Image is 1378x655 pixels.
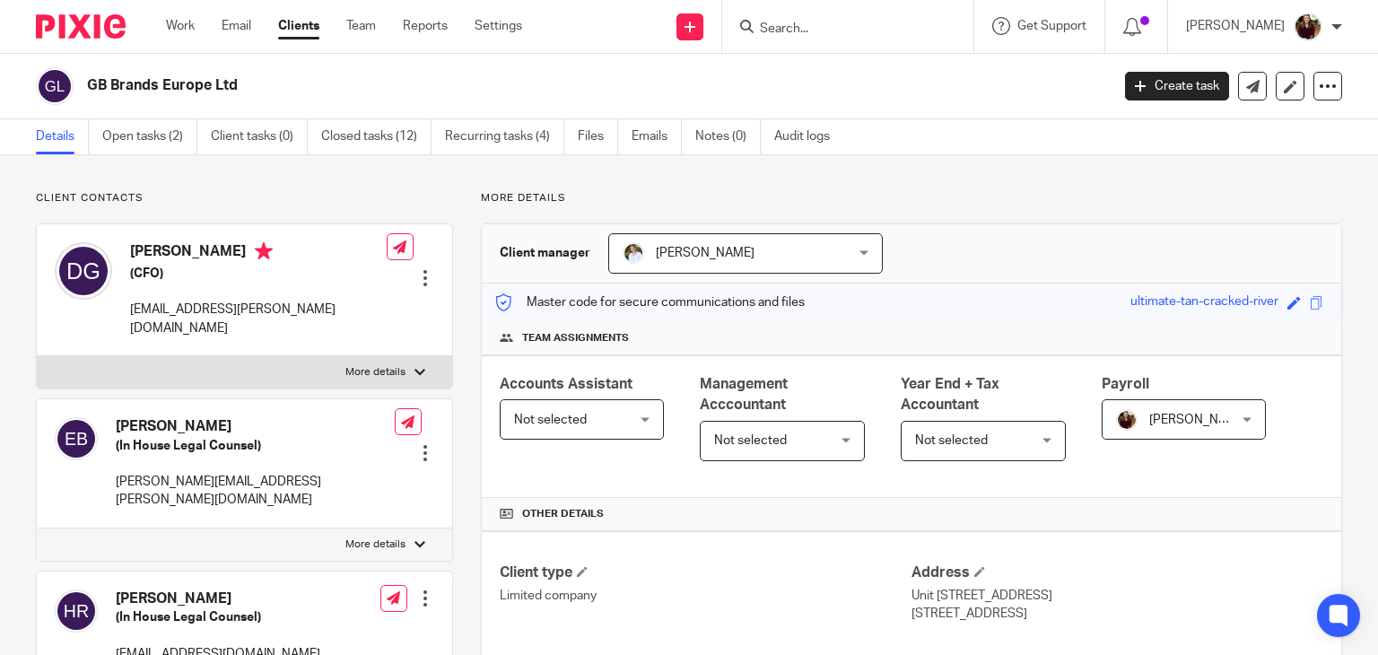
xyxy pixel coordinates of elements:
[1186,17,1285,35] p: [PERSON_NAME]
[116,608,320,626] h5: (In House Legal Counsel)
[578,119,618,154] a: Files
[130,242,387,265] h4: [PERSON_NAME]
[475,17,522,35] a: Settings
[500,377,632,391] span: Accounts Assistant
[116,417,395,436] h4: [PERSON_NAME]
[695,119,761,154] a: Notes (0)
[87,76,896,95] h2: GB Brands Europe Ltd
[1149,414,1248,426] span: [PERSON_NAME]
[345,365,406,380] p: More details
[445,119,564,154] a: Recurring tasks (4)
[901,377,999,412] span: Year End + Tax Accountant
[1116,409,1138,431] img: MaxAcc_Sep21_ElliDeanPhoto_030.jpg
[758,22,920,38] input: Search
[102,119,197,154] a: Open tasks (2)
[915,434,988,447] span: Not selected
[36,119,89,154] a: Details
[211,119,308,154] a: Client tasks (0)
[321,119,432,154] a: Closed tasks (12)
[278,17,319,35] a: Clients
[345,537,406,552] p: More details
[1294,13,1322,41] img: MaxAcc_Sep21_ElliDeanPhoto_030.jpg
[36,14,126,39] img: Pixie
[116,437,395,455] h5: (In House Legal Counsel)
[522,507,604,521] span: Other details
[255,242,273,260] i: Primary
[116,589,320,608] h4: [PERSON_NAME]
[514,414,587,426] span: Not selected
[911,563,1323,582] h4: Address
[714,434,787,447] span: Not selected
[700,377,788,412] span: Management Acccountant
[55,242,112,300] img: svg%3E
[222,17,251,35] a: Email
[495,293,805,311] p: Master code for secure communications and files
[911,587,1323,605] p: Unit [STREET_ADDRESS]
[130,265,387,283] h5: (CFO)
[481,191,1342,205] p: More details
[1102,377,1149,391] span: Payroll
[522,331,629,345] span: Team assignments
[911,605,1323,623] p: [STREET_ADDRESS]
[403,17,448,35] a: Reports
[55,589,98,633] img: svg%3E
[656,247,754,259] span: [PERSON_NAME]
[623,242,644,264] img: sarah-royle.jpg
[55,417,98,460] img: svg%3E
[346,17,376,35] a: Team
[1125,72,1229,100] a: Create task
[116,473,395,510] p: [PERSON_NAME][EMAIL_ADDRESS][PERSON_NAME][DOMAIN_NAME]
[500,587,911,605] p: Limited company
[166,17,195,35] a: Work
[632,119,682,154] a: Emails
[36,67,74,105] img: svg%3E
[1017,20,1086,32] span: Get Support
[1130,293,1278,313] div: ultimate-tan-cracked-river
[500,244,590,262] h3: Client manager
[774,119,843,154] a: Audit logs
[36,191,453,205] p: Client contacts
[500,563,911,582] h4: Client type
[130,301,387,337] p: [EMAIL_ADDRESS][PERSON_NAME][DOMAIN_NAME]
